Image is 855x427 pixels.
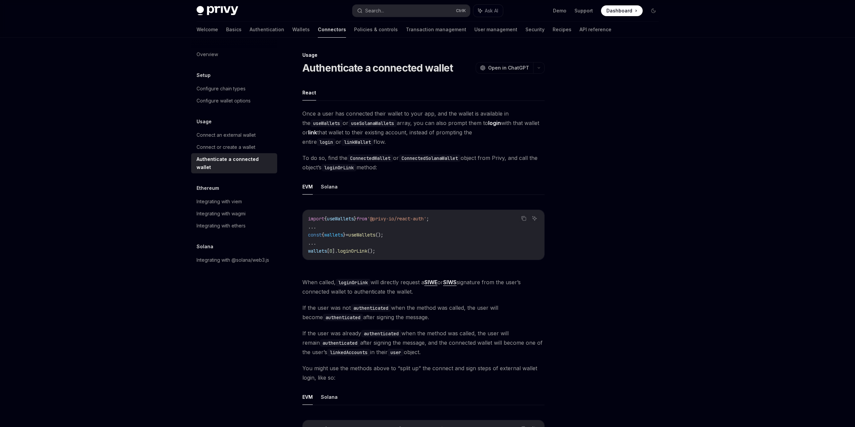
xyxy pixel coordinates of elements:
[324,216,327,222] span: {
[191,141,277,153] a: Connect or create a wallet
[327,349,370,356] code: linkedAccounts
[399,155,461,162] code: ConnectedSolanaWallet
[308,240,316,246] span: ...
[365,7,384,15] div: Search...
[302,179,313,195] button: EVM
[348,232,375,238] span: useWallets
[308,224,316,230] span: ...
[348,120,397,127] code: useSolanaWallets
[226,22,242,38] a: Basics
[356,216,367,222] span: from
[292,22,310,38] a: Wallets
[574,7,593,14] a: Support
[332,248,338,254] span: ].
[327,248,330,254] span: [
[302,52,545,58] div: Usage
[580,22,611,38] a: API reference
[424,279,437,286] a: SIWE
[317,138,336,146] code: login
[553,22,571,38] a: Recipes
[197,143,255,151] div: Connect or create a wallet
[191,153,277,173] a: Authenticate a connected wallet
[525,22,545,38] a: Security
[197,210,246,218] div: Integrating with wagmi
[406,22,466,38] a: Transaction management
[197,243,213,251] h5: Solana
[456,8,466,13] span: Ctrl K
[343,232,346,238] span: }
[197,131,256,139] div: Connect an external wallet
[327,216,354,222] span: useWallets
[197,184,219,192] h5: Ethereum
[367,248,375,254] span: ();
[375,232,383,238] span: ();
[473,5,503,17] button: Ask AI
[308,248,327,254] span: wallets
[302,109,545,146] span: Once a user has connected their wallet to your app, and the wallet is available in the or array, ...
[606,7,632,14] span: Dashboard
[476,62,533,74] button: Open in ChatGPT
[354,22,398,38] a: Policies & controls
[324,232,343,238] span: wallets
[302,364,545,382] span: You might use the methods above to “split up” the connect and sign steps of external wallet login...
[197,22,218,38] a: Welcome
[191,48,277,60] a: Overview
[197,222,246,230] div: Integrating with ethers
[367,216,426,222] span: '@privy-io/react-auth'
[323,314,363,321] code: authenticated
[321,179,338,195] button: Solana
[553,7,566,14] a: Demo
[352,5,470,17] button: Search...CtrlK
[197,85,246,93] div: Configure chain types
[302,153,545,172] span: To do so, find the or object from Privy, and call the object’s method:
[320,339,360,347] code: authenticated
[197,198,242,206] div: Integrating with viem
[197,71,211,79] h5: Setup
[310,120,343,127] code: useWallets
[321,389,338,405] button: Solana
[488,65,529,71] span: Open in ChatGPT
[302,62,453,74] h1: Authenticate a connected wallet
[488,120,501,126] strong: login
[354,216,356,222] span: }
[530,214,539,223] button: Ask AI
[648,5,659,16] button: Toggle dark mode
[351,304,391,312] code: authenticated
[388,349,404,356] code: user
[197,6,238,15] img: dark logo
[191,208,277,220] a: Integrating with wagmi
[302,303,545,322] span: If the user was not when the method was called, the user will become after signing the message.
[361,330,401,337] code: authenticated
[443,279,457,286] a: SIWS
[197,256,269,264] div: Integrating with @solana/web3.js
[197,155,273,171] div: Authenticate a connected wallet
[191,83,277,95] a: Configure chain types
[308,129,317,136] strong: link
[474,22,517,38] a: User management
[302,389,313,405] button: EVM
[485,7,498,14] span: Ask AI
[346,232,348,238] span: =
[250,22,284,38] a: Authentication
[308,216,324,222] span: import
[191,129,277,141] a: Connect an external wallet
[322,232,324,238] span: {
[341,138,374,146] code: linkWallet
[308,232,322,238] span: const
[322,164,356,171] code: loginOrLink
[197,50,218,58] div: Overview
[336,279,371,286] code: loginOrLink
[347,155,393,162] code: ConnectedWallet
[426,216,429,222] span: ;
[302,329,545,357] span: If the user was already when the method was called, the user will remain after signing the messag...
[197,97,251,105] div: Configure wallet options
[197,118,212,126] h5: Usage
[519,214,528,223] button: Copy the contents from the code block
[338,248,367,254] span: loginOrLink
[601,5,643,16] a: Dashboard
[318,22,346,38] a: Connectors
[191,196,277,208] a: Integrating with viem
[191,95,277,107] a: Configure wallet options
[330,248,332,254] span: 0
[191,254,277,266] a: Integrating with @solana/web3.js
